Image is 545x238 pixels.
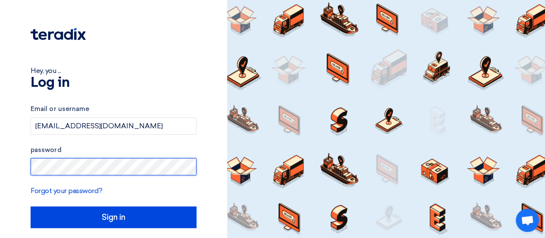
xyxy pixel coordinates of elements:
div: Open chat [516,209,539,232]
input: Sign in [31,206,196,228]
font: password [31,146,62,154]
font: Email or username [31,105,89,113]
input: Enter your business email or username [31,117,196,135]
a: Forgot your password? [31,187,103,195]
font: Log in [31,76,69,90]
font: Hey, you ... [31,67,61,75]
img: Teradix logo [31,28,86,40]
